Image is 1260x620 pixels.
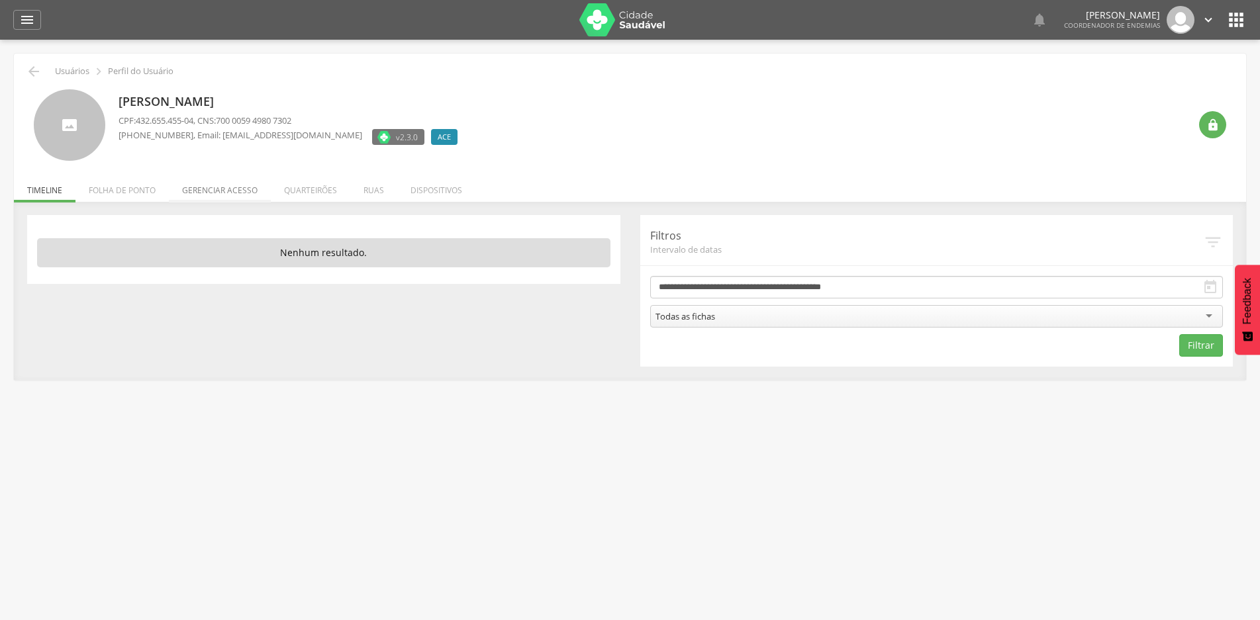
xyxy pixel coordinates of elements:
[1179,334,1223,357] button: Filtrar
[372,129,424,145] label: Versão do aplicativo
[75,171,169,202] li: Folha de ponto
[1203,232,1223,252] i: 
[1201,13,1216,27] i: 
[438,132,451,142] span: ACE
[650,228,1204,244] p: Filtros
[350,171,397,202] li: Ruas
[1199,111,1226,138] div: Resetar senha
[136,114,193,126] span: 432.655.455-04
[271,171,350,202] li: Quarteirões
[1235,265,1260,355] button: Feedback - Mostrar pesquisa
[91,64,106,79] i: 
[119,93,464,111] p: [PERSON_NAME]
[1226,9,1247,30] i: 
[19,12,35,28] i: 
[119,114,464,127] p: CPF: , CNS:
[650,244,1204,255] span: Intervalo de datas
[108,66,173,77] p: Perfil do Usuário
[119,129,362,142] p: , Email: [EMAIL_ADDRESS][DOMAIN_NAME]
[1064,21,1160,30] span: Coordenador de Endemias
[1206,118,1220,132] i: 
[1032,12,1047,28] i: 
[1201,6,1216,34] a: 
[119,129,193,141] span: [PHONE_NUMBER]
[37,238,610,267] p: Nenhum resultado.
[1202,279,1218,295] i: 
[216,114,291,126] span: 700 0059 4980 7302
[13,10,41,30] a: 
[55,66,89,77] p: Usuários
[26,64,42,79] i: Voltar
[1032,6,1047,34] a: 
[396,130,418,144] span: v2.3.0
[169,171,271,202] li: Gerenciar acesso
[1241,278,1253,324] span: Feedback
[1064,11,1160,20] p: [PERSON_NAME]
[397,171,475,202] li: Dispositivos
[655,310,715,322] div: Todas as fichas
